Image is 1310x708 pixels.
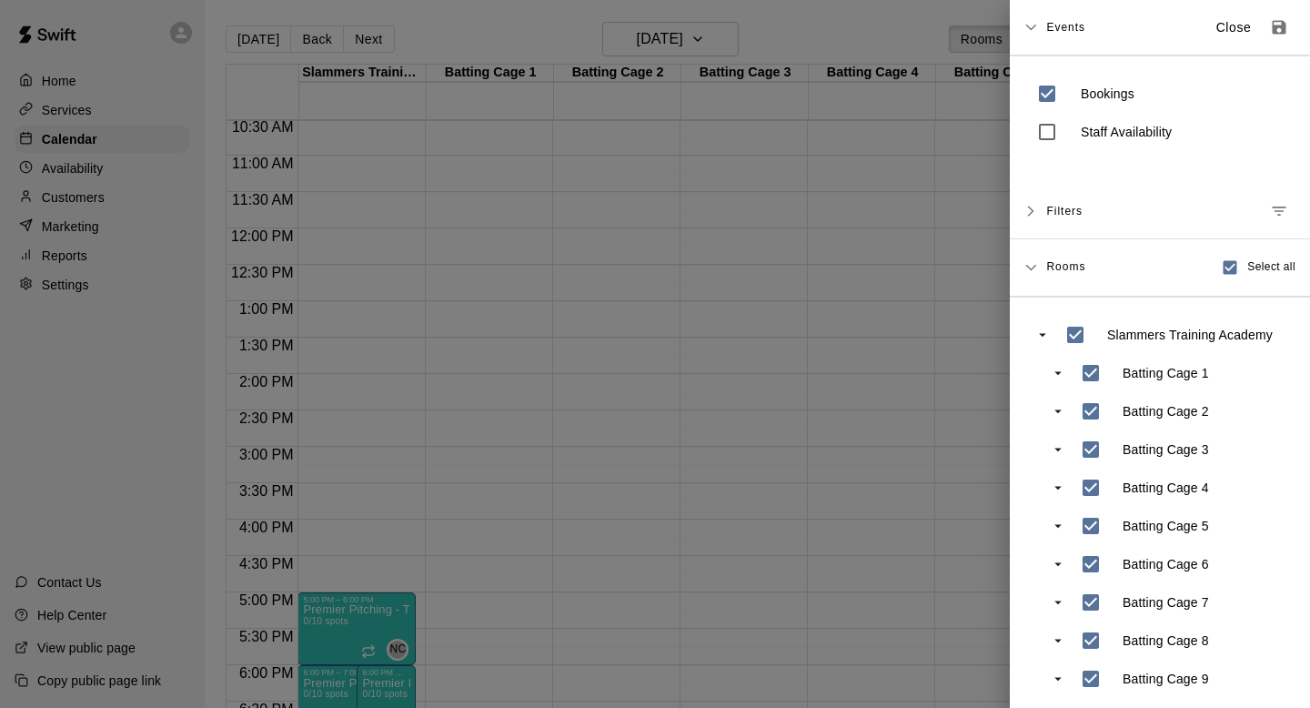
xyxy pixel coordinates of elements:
span: Filters [1046,195,1083,228]
div: RoomsSelect all [1010,239,1310,297]
p: Batting Cage 9 [1123,670,1209,688]
p: Batting Cage 7 [1123,593,1209,612]
span: Select all [1247,258,1295,277]
p: Batting Cage 8 [1123,632,1209,650]
p: Batting Cage 3 [1123,440,1209,459]
span: Rooms [1046,258,1085,273]
p: Close [1216,18,1252,37]
button: Save as default view [1263,11,1295,44]
p: Batting Cage 4 [1123,479,1209,497]
p: Slammers Training Academy [1107,326,1273,344]
button: Manage filters [1263,195,1295,228]
div: FiltersManage filters [1010,184,1310,239]
p: Batting Cage 2 [1123,402,1209,420]
p: Batting Cage 5 [1123,517,1209,535]
p: Bookings [1081,85,1134,103]
p: Batting Cage 1 [1123,364,1209,382]
p: Batting Cage 6 [1123,555,1209,573]
p: Staff Availability [1081,123,1172,141]
button: Close sidebar [1204,13,1263,43]
span: Events [1046,11,1085,44]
